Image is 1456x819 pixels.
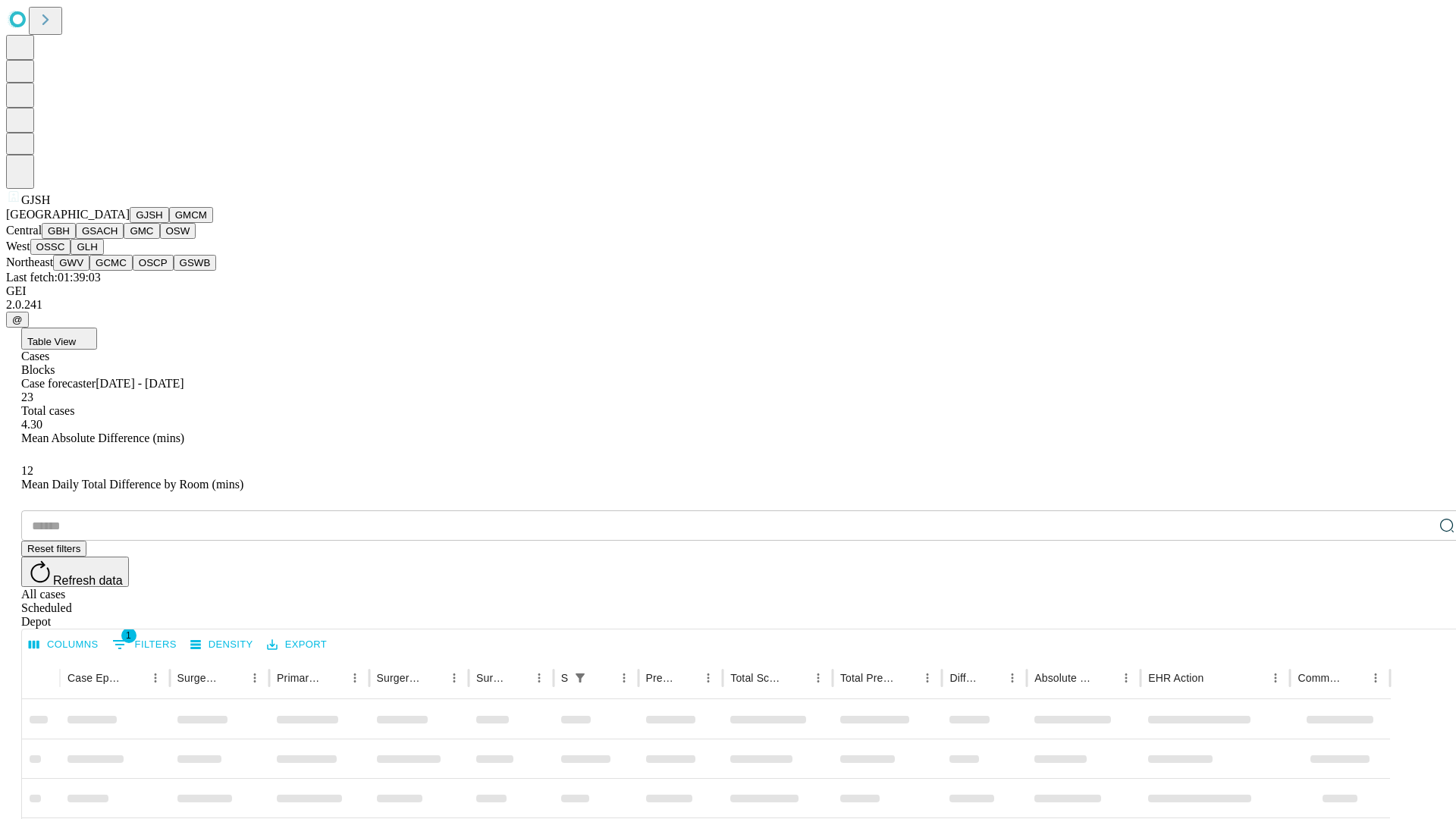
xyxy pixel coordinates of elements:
div: Comments [1298,672,1341,684]
button: GJSH [130,207,169,223]
span: Mean Daily Total Difference by Room (mins) [21,478,243,491]
span: Case forecaster [21,377,96,390]
div: EHR Action [1148,672,1203,684]
button: GSACH [76,223,124,239]
span: Mean Absolute Difference (mins) [21,431,184,444]
span: 4.30 [21,418,42,431]
span: 12 [21,464,33,477]
span: Reset filters [27,543,80,554]
button: GCMC [89,255,133,271]
button: Menu [808,667,829,689]
button: Show filters [570,667,591,689]
button: Sort [323,667,344,689]
div: Predicted In Room Duration [646,672,676,684]
button: Sort [1205,667,1226,689]
button: Menu [1116,667,1137,689]
button: GLH [71,239,103,255]
span: Northeast [6,256,53,268]
button: Sort [1344,667,1365,689]
span: [DATE] - [DATE] [96,377,184,390]
button: Menu [145,667,166,689]
button: Sort [223,667,244,689]
div: Total Scheduled Duration [730,672,785,684]
button: Sort [124,667,145,689]
div: 2.0.241 [6,298,1450,312]
button: Menu [1265,667,1286,689]
button: Menu [444,667,465,689]
button: Reset filters [21,541,86,557]
button: Menu [917,667,938,689]
button: Select columns [25,633,102,657]
button: Sort [676,667,698,689]
button: Show filters [108,632,180,657]
button: GBH [42,223,76,239]
button: Menu [613,667,635,689]
span: Central [6,224,42,237]
button: OSW [160,223,196,239]
button: Table View [21,328,97,350]
button: Sort [422,667,444,689]
span: Refresh data [53,574,123,587]
span: [GEOGRAPHIC_DATA] [6,208,130,221]
button: Menu [698,667,719,689]
button: OSSC [30,239,71,255]
button: Sort [786,667,808,689]
button: Density [187,633,257,657]
div: 1 active filter [570,667,591,689]
div: Case Epic Id [67,672,122,684]
span: West [6,240,30,253]
button: OSCP [133,255,174,271]
div: Surgeon Name [177,672,221,684]
div: Difference [949,672,979,684]
div: GEI [6,284,1450,298]
button: Sort [981,667,1002,689]
button: Sort [896,667,917,689]
div: Primary Service [277,672,321,684]
button: GWV [53,255,89,271]
div: Surgery Name [377,672,421,684]
button: GMCM [169,207,213,223]
button: Export [263,633,331,657]
div: Total Predicted Duration [840,672,895,684]
button: Sort [592,667,613,689]
span: Total cases [21,404,74,417]
button: Menu [244,667,265,689]
span: Last fetch: 01:39:03 [6,271,101,284]
div: Absolute Difference [1034,672,1093,684]
button: Refresh data [21,557,129,587]
span: Table View [27,336,76,347]
button: @ [6,312,29,328]
button: GMC [124,223,159,239]
button: GSWB [174,255,217,271]
span: @ [12,314,23,325]
div: Scheduled In Room Duration [561,672,568,684]
button: Sort [1094,667,1116,689]
div: Surgery Date [476,672,506,684]
button: Sort [507,667,529,689]
span: GJSH [21,193,50,206]
button: Menu [1002,667,1023,689]
button: Menu [1365,667,1386,689]
span: 1 [121,628,136,643]
button: Menu [344,667,366,689]
span: 23 [21,391,33,403]
button: Menu [529,667,550,689]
